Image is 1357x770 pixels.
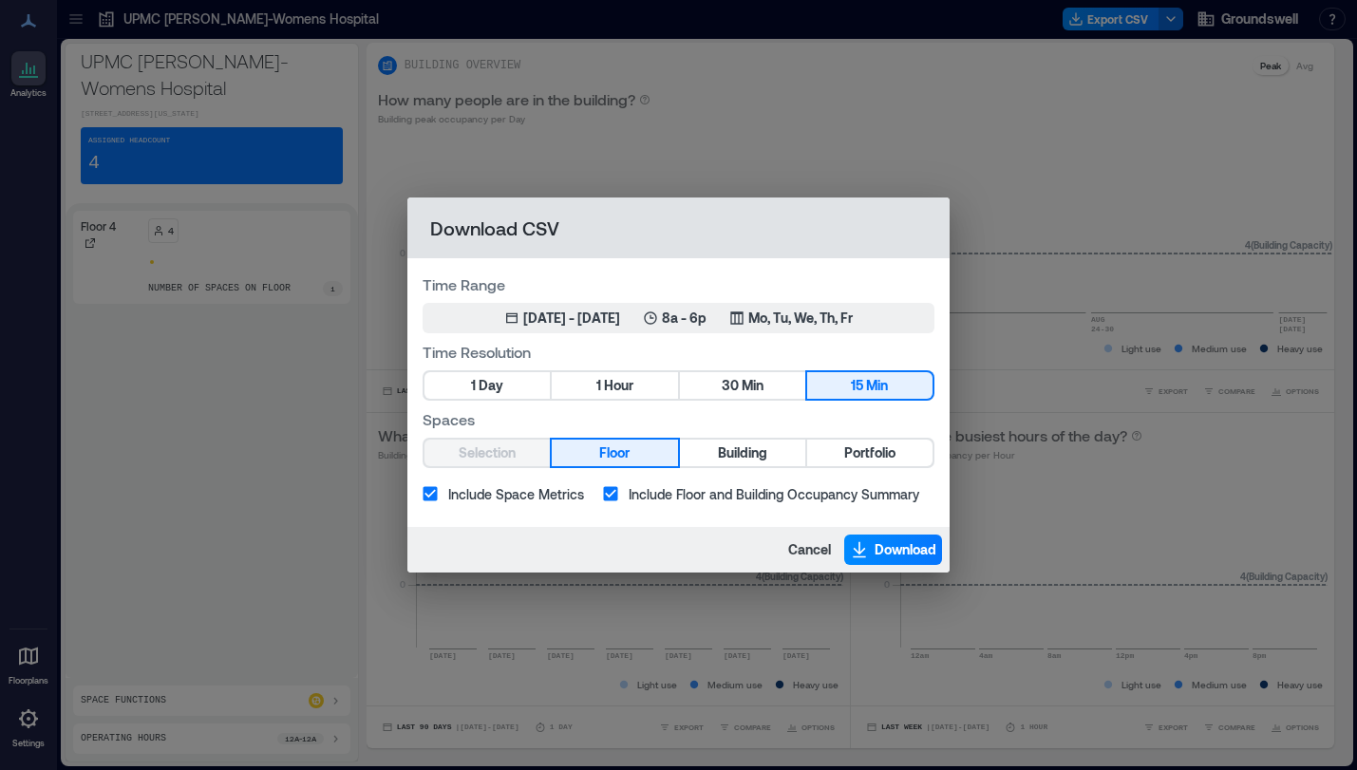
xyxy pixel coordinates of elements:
[552,372,677,399] button: 1 Hour
[423,273,934,295] label: Time Range
[479,374,503,398] span: Day
[423,341,934,363] label: Time Resolution
[866,374,888,398] span: Min
[471,374,476,398] span: 1
[552,440,677,466] button: Floor
[423,303,934,333] button: [DATE] - [DATE]8a - 6pMo, Tu, We, Th, Fr
[604,374,633,398] span: Hour
[851,374,863,398] span: 15
[680,440,805,466] button: Building
[662,309,707,328] p: 8a - 6p
[807,440,933,466] button: Portfolio
[629,484,919,504] span: Include Floor and Building Occupancy Summary
[788,540,831,559] span: Cancel
[844,535,942,565] button: Download
[742,374,763,398] span: Min
[424,372,550,399] button: 1 Day
[782,535,837,565] button: Cancel
[599,441,630,465] span: Floor
[407,197,950,258] h2: Download CSV
[423,408,934,430] label: Spaces
[748,309,853,328] p: Mo, Tu, We, Th, Fr
[523,309,620,328] div: [DATE] - [DATE]
[680,372,805,399] button: 30 Min
[596,374,601,398] span: 1
[722,374,739,398] span: 30
[448,484,584,504] span: Include Space Metrics
[844,441,895,465] span: Portfolio
[875,540,936,559] span: Download
[718,441,767,465] span: Building
[807,372,933,399] button: 15 Min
